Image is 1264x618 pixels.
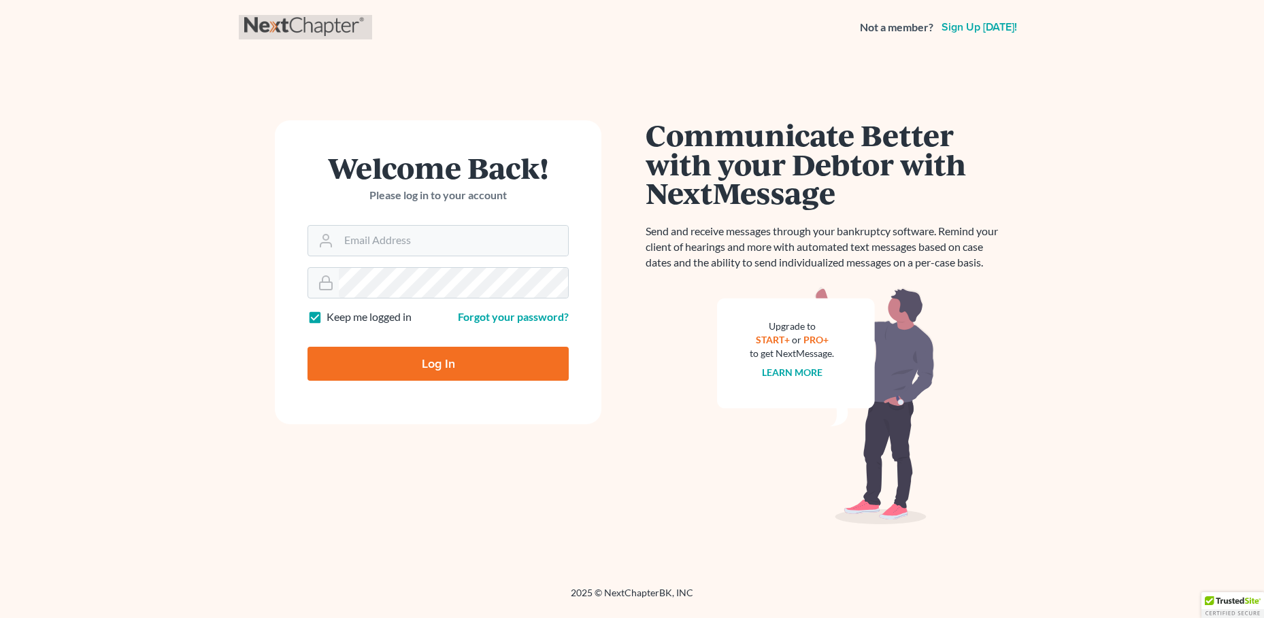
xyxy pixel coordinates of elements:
[1201,592,1264,618] div: TrustedSite Certified
[307,153,569,182] h1: Welcome Back!
[750,347,834,360] div: to get NextMessage.
[327,309,412,325] label: Keep me logged in
[860,20,933,35] strong: Not a member?
[646,120,1006,207] h1: Communicate Better with your Debtor with NextMessage
[244,586,1020,611] div: 2025 © NextChapterBK, INC
[339,226,568,256] input: Email Address
[756,334,790,345] a: START+
[939,22,1020,33] a: Sign up [DATE]!
[717,287,935,525] img: nextmessage_bg-59042aed3d76b12b5cd301f8e5b87938c9018125f34e5fa2b7a6b67550977c72.svg
[307,188,569,203] p: Please log in to your account
[762,366,822,378] a: Learn more
[750,320,834,333] div: Upgrade to
[792,334,801,345] span: or
[458,310,569,323] a: Forgot your password?
[646,224,1006,271] p: Send and receive messages through your bankruptcy software. Remind your client of hearings and mo...
[307,347,569,381] input: Log In
[803,334,829,345] a: PRO+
